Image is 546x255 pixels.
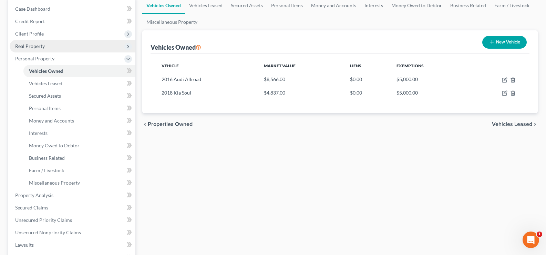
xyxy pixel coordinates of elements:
[29,167,64,173] span: Farm / Livestock
[156,86,258,99] td: 2018 Kia Soul
[148,121,193,127] span: Properties Owned
[23,152,135,164] a: Business Related
[15,192,53,198] span: Property Analysis
[23,115,135,127] a: Money and Accounts
[29,105,61,111] span: Personal Items
[10,15,135,28] a: Credit Report
[537,232,542,237] span: 1
[29,130,48,136] span: Interests
[29,143,80,148] span: Money Owed to Debtor
[15,242,34,248] span: Lawsuits
[258,59,344,73] th: Market Value
[23,127,135,139] a: Interests
[29,180,80,186] span: Miscellaneous Property
[15,43,45,49] span: Real Property
[23,102,135,115] a: Personal Items
[10,239,135,251] a: Lawsuits
[492,121,538,127] button: Vehicles Leased chevron_right
[23,177,135,189] a: Miscellaneous Property
[391,59,468,73] th: Exemptions
[142,121,193,127] button: chevron_left Properties Owned
[142,14,202,30] a: Miscellaneous Property
[344,86,391,99] td: $0.00
[156,73,258,86] td: 2016 Audi Allroad
[344,59,391,73] th: Liens
[156,59,258,73] th: Vehicle
[10,226,135,239] a: Unsecured Nonpriority Claims
[492,121,532,127] span: Vehicles Leased
[15,56,54,61] span: Personal Property
[10,3,135,15] a: Case Dashboard
[29,155,65,161] span: Business Related
[523,232,539,248] iframe: Intercom live chat
[151,43,201,51] div: Vehicles Owned
[10,202,135,214] a: Secured Claims
[391,73,468,86] td: $5,000.00
[29,93,61,99] span: Secured Assets
[344,73,391,86] td: $0.00
[15,217,72,223] span: Unsecured Priority Claims
[258,86,344,99] td: $4,837.00
[29,80,62,86] span: Vehicles Leased
[142,121,148,127] i: chevron_left
[482,36,527,49] button: New Vehicle
[23,90,135,102] a: Secured Assets
[10,214,135,226] a: Unsecured Priority Claims
[29,68,63,74] span: Vehicles Owned
[258,73,344,86] td: $8,566.00
[15,31,44,37] span: Client Profile
[532,121,538,127] i: chevron_right
[29,118,74,124] span: Money and Accounts
[23,65,135,77] a: Vehicles Owned
[23,139,135,152] a: Money Owed to Debtor
[15,6,50,12] span: Case Dashboard
[15,18,45,24] span: Credit Report
[23,77,135,90] a: Vehicles Leased
[10,189,135,202] a: Property Analysis
[23,164,135,177] a: Farm / Livestock
[15,205,48,210] span: Secured Claims
[15,229,81,235] span: Unsecured Nonpriority Claims
[391,86,468,99] td: $5,000.00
